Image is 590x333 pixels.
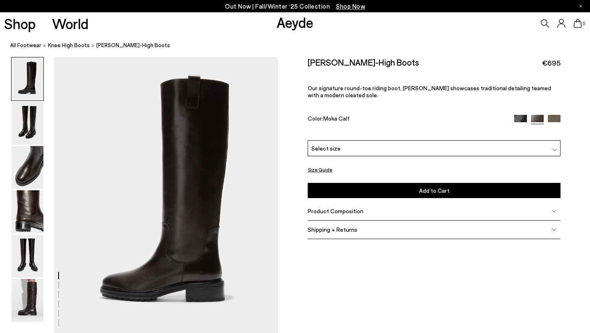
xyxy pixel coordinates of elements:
[308,115,506,124] div: Color:
[552,228,556,232] img: svg%3E
[308,164,332,175] button: Size Guide
[336,2,365,10] span: Navigate to /collections/new-in
[311,144,340,153] span: Select size
[308,84,560,98] p: Our signature round-toe riding boot, [PERSON_NAME] showcases traditional detailing teamed with a ...
[308,57,419,67] h2: [PERSON_NAME]-High Boots
[52,16,88,31] a: World
[277,14,313,31] a: Aeyde
[96,41,170,50] span: [PERSON_NAME]-High Boots
[323,115,349,122] span: Moka Calf
[48,41,90,50] a: knee high boots
[11,279,43,322] img: Henry Knee-High Boots - Image 6
[10,34,590,57] nav: breadcrumb
[308,226,357,233] span: Shipping + Returns
[11,102,43,145] img: Henry Knee-High Boots - Image 2
[10,41,41,50] a: All Footwear
[582,21,586,26] span: 0
[11,146,43,189] img: Henry Knee-High Boots - Image 3
[419,187,449,194] span: Add to Cart
[225,1,365,11] p: Out Now | Fall/Winter ‘25 Collection
[4,16,36,31] a: Shop
[11,190,43,233] img: Henry Knee-High Boots - Image 4
[11,57,43,100] img: Henry Knee-High Boots - Image 1
[308,183,560,198] button: Add to Cart
[48,42,90,48] span: knee high boots
[11,235,43,278] img: Henry Knee-High Boots - Image 5
[574,19,582,28] a: 0
[552,209,556,213] img: svg%3E
[542,58,560,68] span: €695
[553,148,557,152] img: svg%3E
[308,208,363,214] span: Product Composition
